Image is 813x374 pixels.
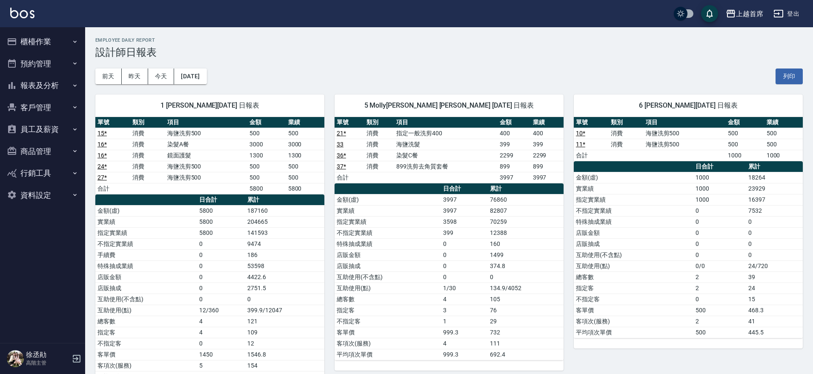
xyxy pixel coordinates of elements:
td: 店販金額 [95,271,197,283]
td: 3997 [531,172,564,183]
td: 12 [245,338,324,349]
td: 0 [441,238,488,249]
td: 不指定客 [574,294,693,305]
td: 2 [693,271,746,283]
td: 0 [693,238,746,249]
h5: 徐丞勛 [26,351,69,359]
td: 總客數 [335,294,441,305]
table: a dense table [574,117,803,161]
td: 店販抽成 [335,260,441,271]
span: 1 [PERSON_NAME][DATE] 日報表 [106,101,314,110]
td: 1000 [693,172,746,183]
td: 0 [245,294,324,305]
p: 高階主管 [26,359,69,367]
td: 平均項次單價 [335,349,441,360]
td: 消費 [130,172,165,183]
table: a dense table [335,117,564,183]
td: 指定實業績 [335,216,441,227]
td: 3598 [441,216,488,227]
td: 76 [488,305,564,316]
td: 客單價 [95,349,197,360]
td: 5800 [247,183,286,194]
th: 類別 [609,117,644,128]
td: 海鹽洗髮 [394,139,498,150]
td: 16397 [746,194,803,205]
td: 9474 [245,238,324,249]
td: 400 [531,128,564,139]
td: 111 [488,338,564,349]
td: 海鹽洗剪500 [644,139,726,150]
td: 1 [441,316,488,327]
td: 500 [726,139,764,150]
td: 互助使用(不含點) [574,249,693,260]
td: 消費 [364,139,394,150]
td: 0 [197,294,245,305]
button: 資料設定 [3,184,82,206]
td: 合計 [95,183,130,194]
td: 0 [746,216,803,227]
td: 2 [693,316,746,327]
td: 500 [726,128,764,139]
td: 合計 [335,172,364,183]
td: 899 [498,161,530,172]
td: 不指定實業績 [335,227,441,238]
td: 445.5 [746,327,803,338]
table: a dense table [95,117,324,194]
td: 消費 [364,128,394,139]
td: 0 [693,294,746,305]
td: 4 [197,327,245,338]
button: 客戶管理 [3,97,82,119]
td: 899洗剪去角質套餐 [394,161,498,172]
td: 1000 [764,150,803,161]
button: [DATE] [174,69,206,84]
td: 1000 [693,183,746,194]
td: 指定客 [574,283,693,294]
button: 列印 [776,69,803,84]
td: 總客數 [574,271,693,283]
td: 7532 [746,205,803,216]
td: 客單價 [335,327,441,338]
img: Logo [10,8,34,18]
td: 1450 [197,349,245,360]
td: 海鹽洗剪500 [165,161,248,172]
td: 消費 [130,161,165,172]
td: 金額(虛) [335,194,441,205]
h2: Employee Daily Report [95,37,803,43]
button: 商品管理 [3,140,82,163]
td: 186 [245,249,324,260]
td: 互助使用(點) [335,283,441,294]
td: 15 [746,294,803,305]
td: 3997 [441,194,488,205]
td: 鏡面護髮 [165,150,248,161]
td: 500 [764,128,803,139]
td: 合計 [574,150,609,161]
button: save [701,5,718,22]
td: 消費 [130,139,165,150]
th: 日合計 [693,161,746,172]
td: 0 [197,271,245,283]
td: 實業績 [95,216,197,227]
td: 0 [197,249,245,260]
td: 187160 [245,205,324,216]
td: 3997 [441,205,488,216]
td: 客單價 [574,305,693,316]
td: 399 [441,227,488,238]
td: 平均項次單價 [574,327,693,338]
td: 29 [488,316,564,327]
td: 實業績 [574,183,693,194]
td: 3000 [247,139,286,150]
td: 0 [693,227,746,238]
td: 互助使用(不含點) [95,294,197,305]
th: 業績 [531,117,564,128]
td: 指定實業績 [95,227,197,238]
td: 互助使用(點) [574,260,693,271]
span: 6 [PERSON_NAME][DATE] 日報表 [584,101,793,110]
td: 400 [498,128,530,139]
td: 1/30 [441,283,488,294]
button: 昨天 [122,69,148,84]
td: 5 [197,360,245,371]
th: 金額 [247,117,286,128]
th: 項目 [394,117,498,128]
td: 特殊抽成業績 [574,216,693,227]
td: 0 [693,249,746,260]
